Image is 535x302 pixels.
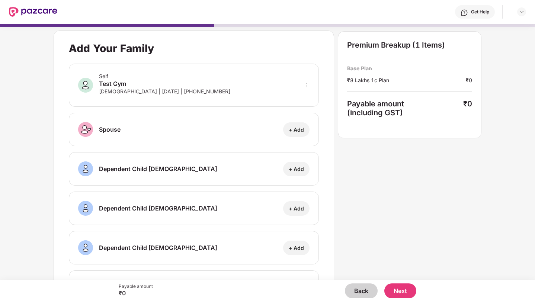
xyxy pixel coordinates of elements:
div: Dependent Child [DEMOGRAPHIC_DATA] [99,243,217,252]
div: Dependent Child [DEMOGRAPHIC_DATA] [99,164,217,173]
div: Premium Breakup (1 Items) [347,41,472,49]
div: Test Gym [99,79,230,88]
div: Add Your Family [69,42,154,55]
span: more [304,83,310,88]
div: [DEMOGRAPHIC_DATA] | [DATE] | [PHONE_NUMBER] [99,88,230,94]
img: New Pazcare Logo [9,7,57,17]
img: svg+xml;base64,PHN2ZyBpZD0iSGVscC0zMngzMiIgeG1sbnM9Imh0dHA6Ly93d3cudzMub3JnLzIwMDAvc3ZnIiB3aWR0aD... [461,9,468,16]
div: Dependent Child [DEMOGRAPHIC_DATA] [99,204,217,213]
div: + Add [289,126,304,133]
div: + Add [289,244,304,251]
img: svg+xml;base64,PHN2ZyBpZD0iRHJvcGRvd24tMzJ4MzIiIHhtbG5zPSJodHRwOi8vd3d3LnczLm9yZy8yMDAwL3N2ZyIgd2... [519,9,525,15]
img: svg+xml;base64,PHN2ZyB3aWR0aD0iNDAiIGhlaWdodD0iNDAiIHZpZXdCb3g9IjAgMCA0MCA0MCIgZmlsbD0ibm9uZSIgeG... [78,240,93,255]
div: Spouse [99,125,121,134]
button: Next [384,283,416,298]
div: Payable amount [347,99,463,117]
div: ₹0 [463,99,472,117]
img: svg+xml;base64,PHN2ZyB3aWR0aD0iNDAiIGhlaWdodD0iNDAiIHZpZXdCb3g9IjAgMCA0MCA0MCIgZmlsbD0ibm9uZSIgeG... [78,161,93,176]
button: Back [345,283,378,298]
div: Self [99,73,230,79]
div: Get Help [471,9,489,15]
div: + Add [289,166,304,173]
img: svg+xml;base64,PHN2ZyB3aWR0aD0iNDAiIGhlaWdodD0iNDAiIHZpZXdCb3g9IjAgMCA0MCA0MCIgZmlsbD0ibm9uZSIgeG... [78,201,93,216]
div: Payable amount [119,283,153,289]
div: Base Plan [347,65,472,72]
div: ₹0 [466,76,472,84]
span: (including GST) [347,108,403,117]
img: svg+xml;base64,PHN2ZyB3aWR0aD0iNDAiIGhlaWdodD0iNDAiIHZpZXdCb3g9IjAgMCA0MCA0MCIgZmlsbD0ibm9uZSIgeG... [78,122,93,137]
div: ₹8 Lakhs 1c Plan [347,76,466,84]
div: ₹0 [119,289,153,297]
div: + Add [289,205,304,212]
img: svg+xml;base64,PHN2ZyB3aWR0aD0iNDAiIGhlaWdodD0iNDAiIHZpZXdCb3g9IjAgMCA0MCA0MCIgZmlsbD0ibm9uZSIgeG... [78,78,93,93]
